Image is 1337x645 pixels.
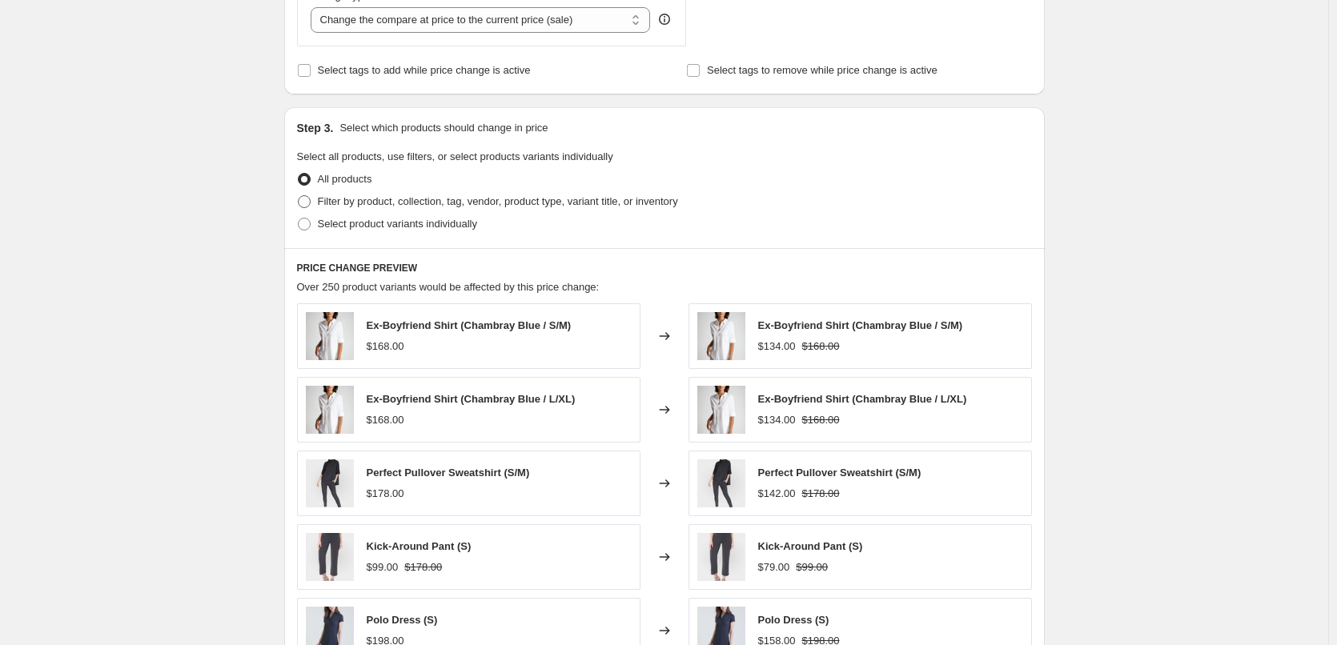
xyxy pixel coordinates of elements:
span: Polo Dress (S) [758,614,829,626]
span: Perfect Pullover Sweatshirt (S/M) [367,467,530,479]
span: Select tags to remove while price change is active [707,64,938,76]
img: Ex-Boyfriend-Shirt-Shirts-Buki-womens_80x.webp [306,312,354,360]
span: Ex-Boyfriend Shirt (Chambray Blue / S/M) [758,319,963,331]
strike: $168.00 [802,412,840,428]
div: help [656,11,673,27]
div: $168.00 [367,339,404,355]
span: Ex-Boyfriend Shirt (Chambray Blue / L/XL) [758,393,967,405]
span: Filter by product, collection, tag, vendor, product type, variant title, or inventory [318,195,678,207]
img: Ex-Boyfriend-Shirt-Shirts-Buki-womens_80x.webp [697,386,745,434]
span: Select tags to add while price change is active [318,64,531,76]
div: $168.00 [367,412,404,428]
strike: $178.00 [404,559,442,575]
div: $178.00 [367,486,404,502]
span: All products [318,173,372,185]
div: $142.00 [758,486,796,502]
span: Over 250 product variants would be affected by this price change: [297,281,600,293]
img: Kick-Around-Pant-Pants-Buki-womens-2_80x.jpg [306,533,354,581]
div: $134.00 [758,339,796,355]
span: Kick-Around Pant (S) [367,540,472,552]
img: Perfect-Pullover-Sweatshirt-Sweatshirts-Buki-womens_80x.jpg [306,459,354,507]
h2: Step 3. [297,120,334,136]
span: Polo Dress (S) [367,614,438,626]
strike: $99.00 [796,559,828,575]
strike: $168.00 [802,339,840,355]
span: Ex-Boyfriend Shirt (Chambray Blue / L/XL) [367,393,576,405]
div: $79.00 [758,559,790,575]
span: Select all products, use filters, or select products variants individually [297,150,613,162]
p: Select which products should change in price [339,120,548,136]
span: Ex-Boyfriend Shirt (Chambray Blue / S/M) [367,319,572,331]
strike: $178.00 [802,486,840,502]
h6: PRICE CHANGE PREVIEW [297,262,1032,274]
img: Ex-Boyfriend-Shirt-Shirts-Buki-womens_80x.webp [306,386,354,434]
div: $134.00 [758,412,796,428]
img: Perfect-Pullover-Sweatshirt-Sweatshirts-Buki-womens_80x.jpg [697,459,745,507]
span: Perfect Pullover Sweatshirt (S/M) [758,467,921,479]
span: Select product variants individually [318,218,477,230]
div: $99.00 [367,559,399,575]
img: Ex-Boyfriend-Shirt-Shirts-Buki-womens_80x.webp [697,312,745,360]
img: Kick-Around-Pant-Pants-Buki-womens-2_80x.jpg [697,533,745,581]
span: Kick-Around Pant (S) [758,540,863,552]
